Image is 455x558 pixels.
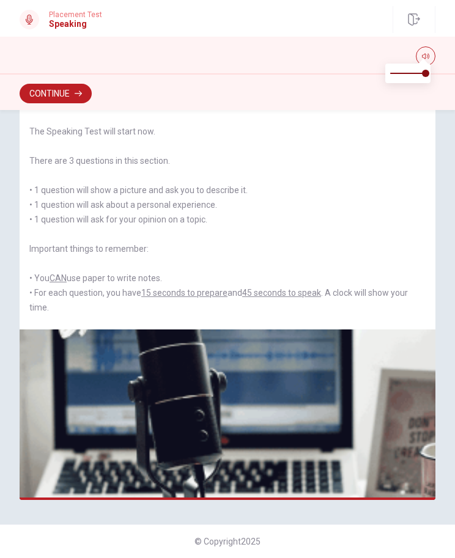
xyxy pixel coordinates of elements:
[29,124,426,315] span: The Speaking Test will start now. There are 3 questions in this section. • 1 question will show a...
[20,329,435,500] img: speaking intro
[242,288,321,298] u: 45 seconds to speak
[20,84,92,103] button: Continue
[50,273,67,283] u: CAN
[194,537,261,546] span: © Copyright 2025
[141,288,227,298] u: 15 seconds to prepare
[49,19,102,29] h1: Speaking
[49,10,102,19] span: Placement Test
